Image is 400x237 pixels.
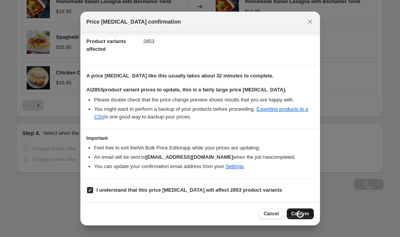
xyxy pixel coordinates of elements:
[145,154,233,160] b: [EMAIL_ADDRESS][DOMAIN_NAME]
[87,73,274,79] b: A price [MEDICAL_DATA] like this usually takes about 32 minutes to complete.
[94,144,314,152] li: Feel free to exit the NA Bulk Price Editor app while your prices are updating.
[225,163,243,169] a: Settings
[87,135,314,141] h3: Important
[259,208,283,219] button: Cancel
[87,87,286,93] b: At 2853 product variant prices to update, this is a fairly large price [MEDICAL_DATA].
[264,211,279,217] span: Cancel
[87,38,126,52] span: Product variants affected
[94,153,314,161] li: An email will be sent to when the job has completed .
[305,16,315,27] button: Close
[94,163,314,170] li: You can update your confirmation email address from your .
[143,31,314,52] dd: 2853
[94,96,314,104] li: Please double check that the price change preview shows results that you are happy with.
[97,187,283,193] b: I understand that this price [MEDICAL_DATA] will affect 2853 product variants
[94,105,314,121] li: You might want to perform a backup of your products before proceeding. is one good way to backup ...
[87,18,181,26] span: Price [MEDICAL_DATA] confirmation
